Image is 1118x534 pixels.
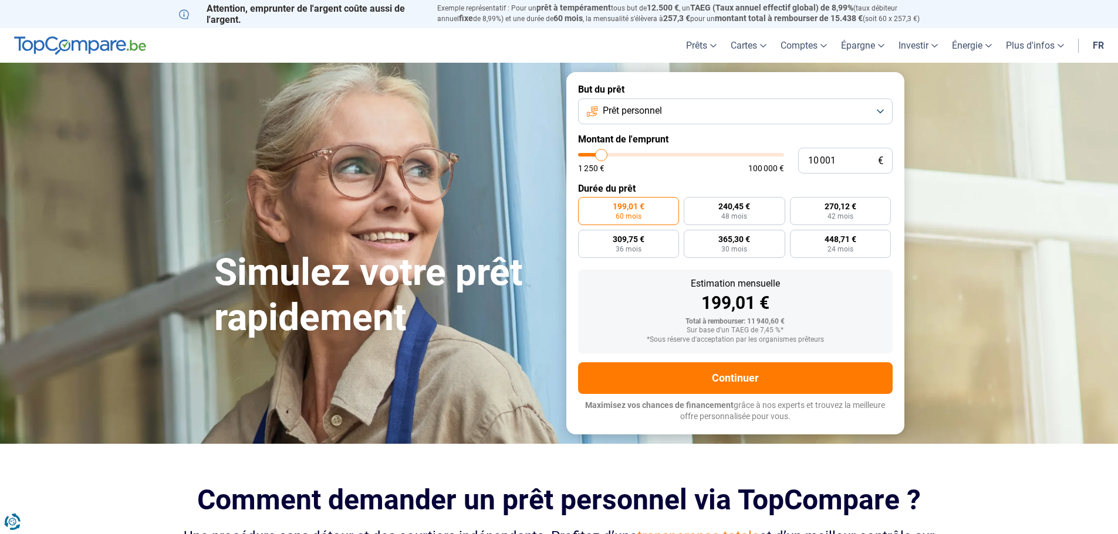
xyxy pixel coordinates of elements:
[578,164,604,172] span: 1 250 €
[578,183,893,194] label: Durée du prêt
[721,246,747,253] span: 30 mois
[834,28,891,63] a: Épargne
[827,213,853,220] span: 42 mois
[721,213,747,220] span: 48 mois
[14,36,146,55] img: TopCompare
[616,246,641,253] span: 36 mois
[587,326,883,335] div: Sur base d'un TAEG de 7,45 %*
[715,13,863,23] span: montant total à rembourser de 15.438 €
[878,156,883,166] span: €
[690,3,853,12] span: TAEG (Taux annuel effectif global) de 8,99%
[437,3,940,24] p: Exemple représentatif : Pour un tous but de , un (taux débiteur annuel de 8,99%) et une durée de ...
[578,84,893,95] label: But du prêt
[679,28,724,63] a: Prêts
[827,246,853,253] span: 24 mois
[578,98,893,124] button: Prêt personnel
[587,336,883,344] div: *Sous réserve d'acceptation par les organismes prêteurs
[578,400,893,423] p: grâce à nos experts et trouvez la meilleure offre personnalisée pour vous.
[603,104,662,117] span: Prêt personnel
[718,235,750,243] span: 365,30 €
[616,213,641,220] span: 60 mois
[999,28,1071,63] a: Plus d'infos
[748,164,784,172] span: 100 000 €
[774,28,834,63] a: Comptes
[553,13,583,23] span: 60 mois
[578,362,893,394] button: Continuer
[647,3,679,12] span: 12.500 €
[179,3,423,25] p: Attention, emprunter de l'argent coûte aussi de l'argent.
[613,235,644,243] span: 309,75 €
[613,202,644,210] span: 199,01 €
[1086,28,1111,63] a: fr
[536,3,611,12] span: prêt à tempérament
[891,28,945,63] a: Investir
[585,400,734,410] span: Maximisez vos chances de financement
[578,134,893,145] label: Montant de l'emprunt
[945,28,999,63] a: Énergie
[459,13,473,23] span: fixe
[825,235,856,243] span: 448,71 €
[587,318,883,326] div: Total à rembourser: 11 940,60 €
[724,28,774,63] a: Cartes
[179,484,940,516] h2: Comment demander un prêt personnel via TopCompare ?
[587,294,883,312] div: 199,01 €
[587,279,883,288] div: Estimation mensuelle
[663,13,690,23] span: 257,3 €
[825,202,856,210] span: 270,12 €
[214,250,552,341] h1: Simulez votre prêt rapidement
[718,202,750,210] span: 240,45 €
